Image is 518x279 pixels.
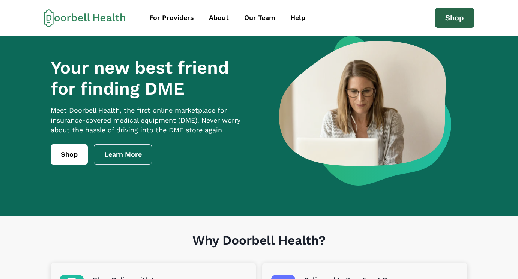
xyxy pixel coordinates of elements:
a: For Providers [143,9,201,26]
a: Our Team [237,9,282,26]
h1: Your new best friend for finding DME [51,57,255,99]
div: Help [290,13,305,23]
a: Learn More [94,144,152,165]
a: Shop [51,144,88,165]
a: Help [284,9,312,26]
a: About [202,9,236,26]
div: For Providers [149,13,194,23]
p: Meet Doorbell Health, the first online marketplace for insurance-covered medical equipment (DME).... [51,105,255,136]
div: Our Team [244,13,275,23]
h1: Why Doorbell Health? [51,233,467,263]
img: a woman looking at a computer [279,36,451,186]
div: About [209,13,229,23]
a: Shop [435,8,474,28]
